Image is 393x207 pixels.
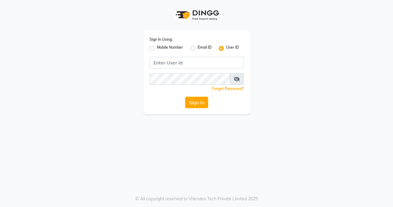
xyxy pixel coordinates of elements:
input: Username [150,57,244,68]
label: Email ID [198,45,212,52]
input: Username [150,73,230,85]
a: Forgot Password? [212,86,244,91]
label: User ID [226,45,239,52]
img: logo1.svg [172,6,221,24]
label: Sign In Using: [150,37,173,42]
button: Sign In [185,97,208,108]
label: Mobile Number [157,45,183,52]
